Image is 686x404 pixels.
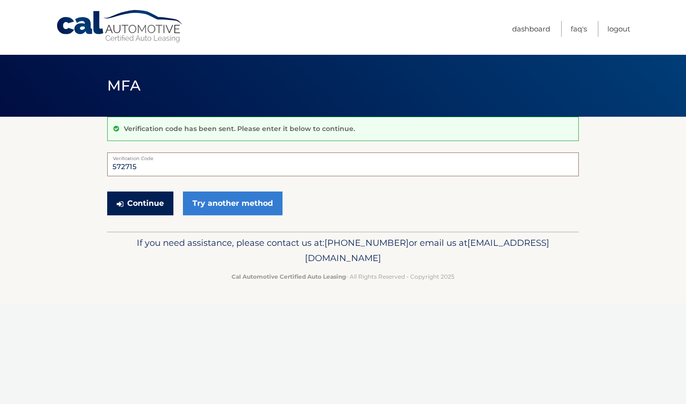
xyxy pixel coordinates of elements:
[107,152,579,160] label: Verification Code
[607,21,630,37] a: Logout
[113,272,573,282] p: - All Rights Reserved - Copyright 2025
[183,192,282,215] a: Try another method
[107,77,141,94] span: MFA
[305,237,549,263] span: [EMAIL_ADDRESS][DOMAIN_NAME]
[324,237,409,248] span: [PHONE_NUMBER]
[107,152,579,176] input: Verification Code
[56,10,184,43] a: Cal Automotive
[113,235,573,266] p: If you need assistance, please contact us at: or email us at
[571,21,587,37] a: FAQ's
[512,21,550,37] a: Dashboard
[124,124,355,133] p: Verification code has been sent. Please enter it below to continue.
[107,192,173,215] button: Continue
[232,273,346,280] strong: Cal Automotive Certified Auto Leasing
